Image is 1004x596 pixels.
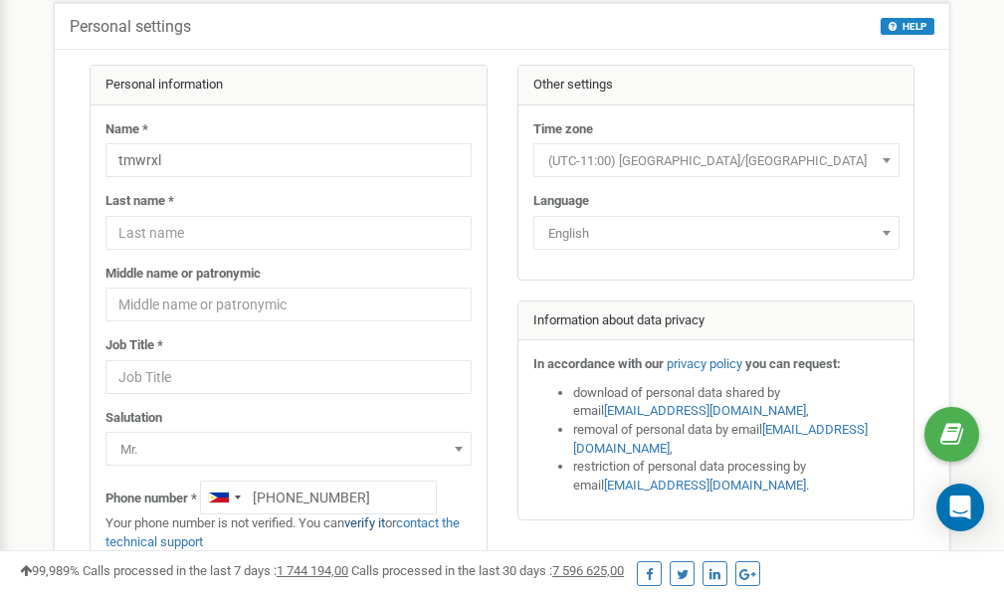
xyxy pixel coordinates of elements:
[105,336,163,355] label: Job Title *
[105,216,472,250] input: Last name
[105,288,472,321] input: Middle name or patronymic
[540,147,893,175] span: (UTC-11:00) Pacific/Midway
[351,563,624,578] span: Calls processed in the last 30 days :
[105,515,460,549] a: contact the technical support
[573,384,900,421] li: download of personal data shared by email ,
[604,403,806,418] a: [EMAIL_ADDRESS][DOMAIN_NAME]
[533,192,589,211] label: Language
[70,18,191,36] h5: Personal settings
[200,481,437,514] input: +1-800-555-55-55
[518,66,914,105] div: Other settings
[105,360,472,394] input: Job Title
[105,514,472,551] p: Your phone number is not verified. You can or
[105,265,261,284] label: Middle name or patronymic
[105,143,472,177] input: Name
[936,484,984,531] div: Open Intercom Messenger
[105,120,148,139] label: Name *
[277,563,348,578] u: 1 744 194,00
[105,409,162,428] label: Salutation
[91,66,487,105] div: Personal information
[573,422,868,456] a: [EMAIL_ADDRESS][DOMAIN_NAME]
[105,490,197,508] label: Phone number *
[745,356,841,371] strong: you can request:
[112,436,465,464] span: Mr.
[533,143,900,177] span: (UTC-11:00) Pacific/Midway
[552,563,624,578] u: 7 596 625,00
[573,458,900,495] li: restriction of personal data processing by email .
[20,563,80,578] span: 99,989%
[105,192,174,211] label: Last name *
[105,432,472,466] span: Mr.
[881,18,934,35] button: HELP
[667,356,742,371] a: privacy policy
[540,220,893,248] span: English
[83,563,348,578] span: Calls processed in the last 7 days :
[533,120,593,139] label: Time zone
[604,478,806,493] a: [EMAIL_ADDRESS][DOMAIN_NAME]
[573,421,900,458] li: removal of personal data by email ,
[518,301,914,341] div: Information about data privacy
[533,216,900,250] span: English
[533,356,664,371] strong: In accordance with our
[344,515,385,530] a: verify it
[201,482,247,513] div: Telephone country code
